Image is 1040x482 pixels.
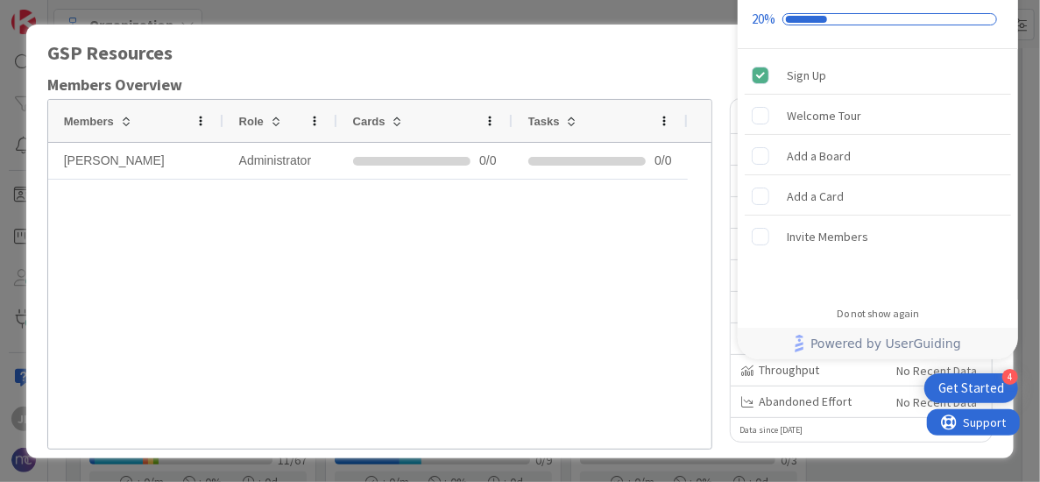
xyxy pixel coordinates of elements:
div: Add a Card is incomplete. [745,177,1011,216]
span: Powered by UserGuiding [810,333,961,354]
div: 4 [1002,369,1018,385]
div: Sign Up [787,65,826,86]
div: Welcome Tour is incomplete. [745,96,1011,135]
p: Data since [DATE] [739,423,803,436]
span: 0 / 0 [654,144,671,178]
span: Tasks [528,115,560,128]
span: Members [64,115,114,128]
h2: Members Overview [47,76,713,94]
div: Checklist items [738,49,1018,295]
span: Support [37,3,80,24]
div: Add a Board is incomplete. [745,137,1011,175]
div: Open Get Started checklist, remaining modules: 4 [924,373,1018,403]
div: Add a Board [787,145,851,167]
div: Abandoned Effort [741,393,883,411]
div: [PERSON_NAME] [48,143,223,179]
div: 20% [752,11,775,27]
a: Powered by UserGuiding [746,328,1009,359]
b: GSP Resources [47,42,796,64]
div: Do not show again [837,307,919,321]
div: Welcome Tour [787,105,861,126]
div: No Recent Data [896,393,977,412]
div: Administrator [223,143,337,179]
div: Checklist progress: 20% [752,11,1004,27]
div: 0/0 [479,144,496,178]
div: No Recent Data [896,361,977,380]
div: Invite Members is incomplete. [745,217,1011,256]
span: Role [239,115,264,128]
div: Footer [738,328,1018,359]
div: Get Started [938,379,1004,397]
div: Throughput [741,361,883,379]
div: Invite Members [787,226,868,247]
div: Sign Up is complete. [745,56,1011,95]
div: Add a Card [787,186,844,207]
span: Cards [353,115,386,128]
